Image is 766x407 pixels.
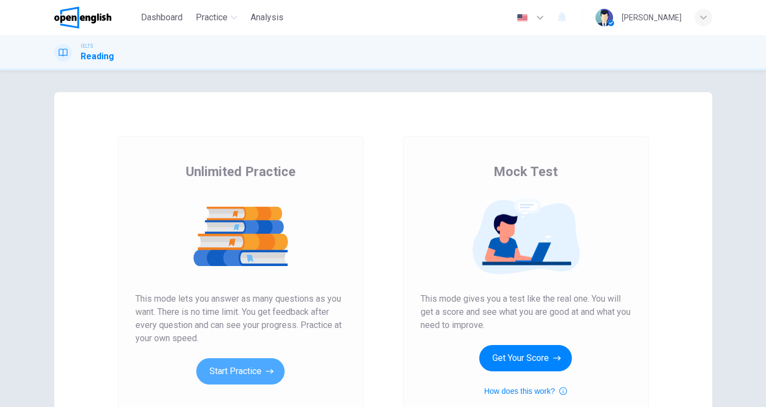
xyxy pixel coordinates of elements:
[191,8,242,27] button: Practice
[251,11,283,24] span: Analysis
[622,11,682,24] div: [PERSON_NAME]
[54,7,137,29] a: OpenEnglish logo
[484,385,567,398] button: How does this work?
[196,358,285,385] button: Start Practice
[186,163,296,180] span: Unlimited Practice
[81,42,93,50] span: IELTS
[246,8,288,27] button: Analysis
[515,14,529,22] img: en
[479,345,572,371] button: Get Your Score
[54,7,112,29] img: OpenEnglish logo
[493,163,558,180] span: Mock Test
[81,50,114,63] h1: Reading
[595,9,613,26] img: Profile picture
[421,292,631,332] span: This mode gives you a test like the real one. You will get a score and see what you are good at a...
[135,292,346,345] span: This mode lets you answer as many questions as you want. There is no time limit. You get feedback...
[141,11,183,24] span: Dashboard
[196,11,228,24] span: Practice
[137,8,187,27] button: Dashboard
